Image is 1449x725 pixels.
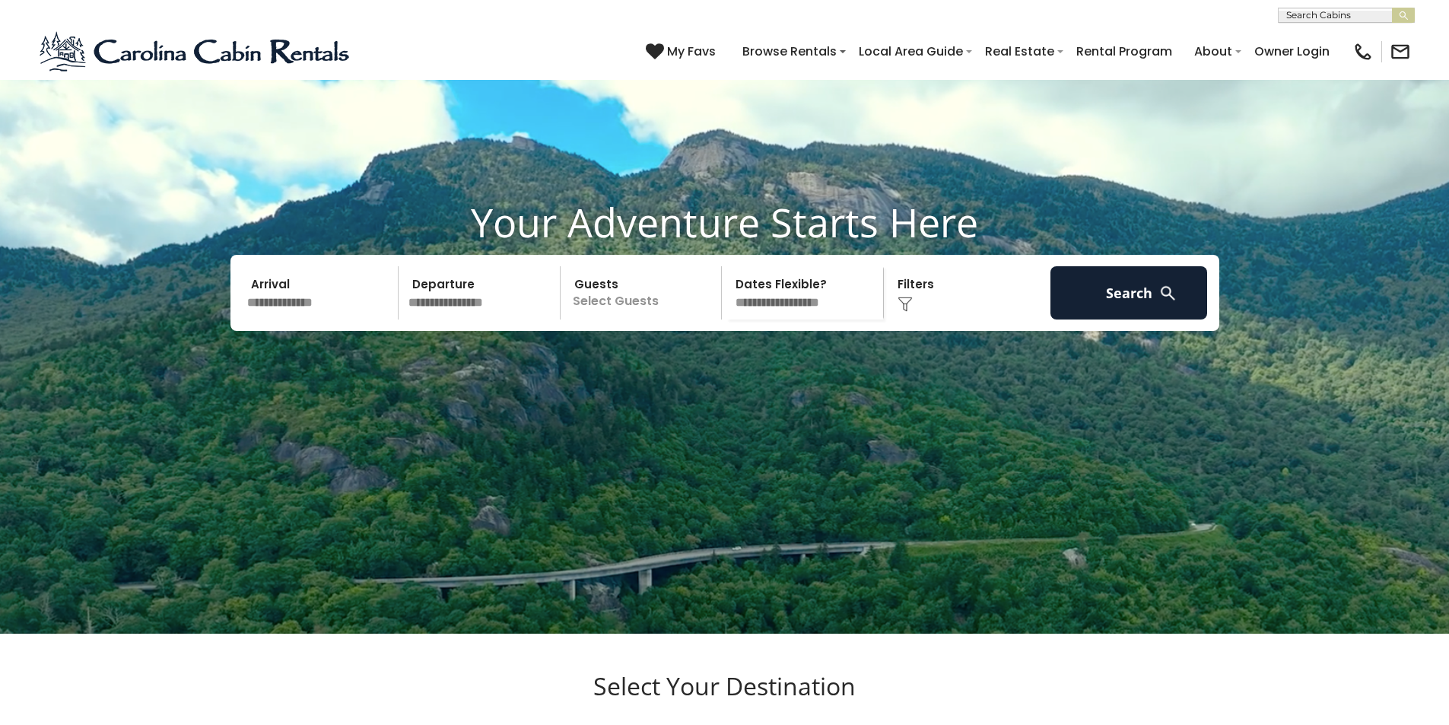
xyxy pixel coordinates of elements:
a: Real Estate [977,38,1062,65]
h1: Your Adventure Starts Here [11,199,1438,246]
button: Search [1050,266,1208,320]
img: mail-regular-black.png [1390,41,1411,62]
img: phone-regular-black.png [1352,41,1374,62]
h3: Select Your Destination [154,672,1295,725]
a: Local Area Guide [851,38,971,65]
a: About [1187,38,1240,65]
a: Rental Program [1069,38,1180,65]
img: Blue-2.png [38,29,354,75]
p: Select Guests [565,266,722,320]
img: filter--v1.png [898,297,913,312]
a: Owner Login [1247,38,1337,65]
img: search-regular-white.png [1158,284,1177,303]
a: Browse Rentals [735,38,844,65]
span: My Favs [667,42,716,61]
a: My Favs [646,42,720,62]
